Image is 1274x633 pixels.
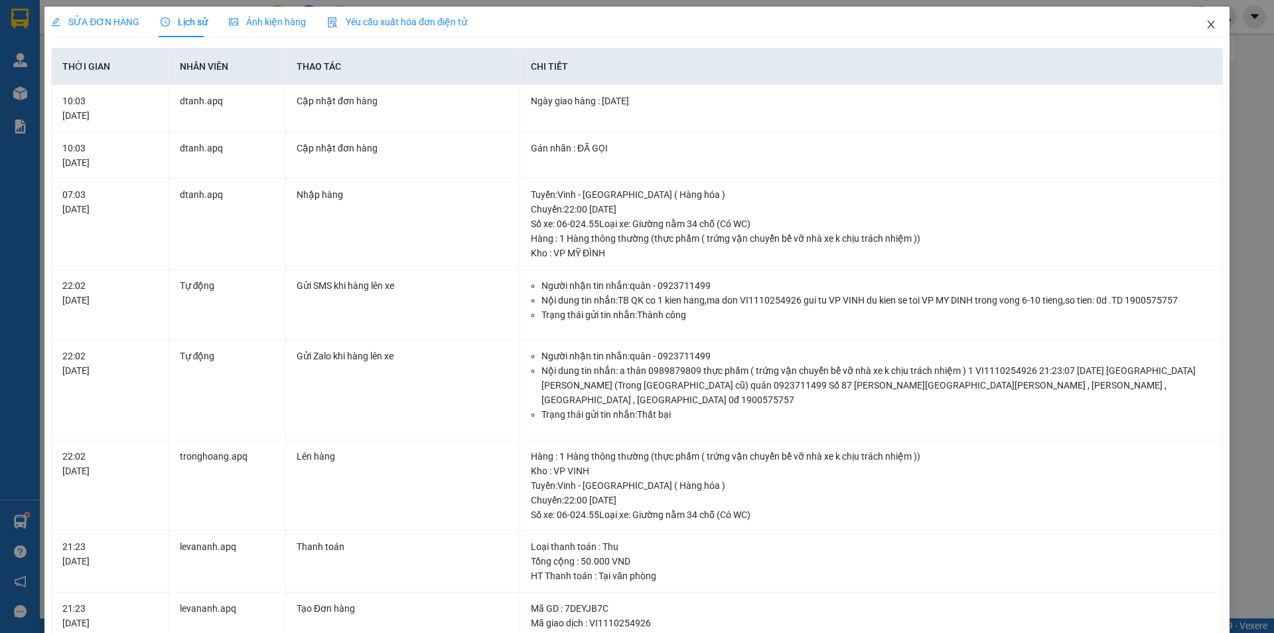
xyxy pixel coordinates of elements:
div: Hàng : 1 Hàng thông thường (thực phẩm ( trứng vận chuyển bể vỡ nhà xe k chịu trách nhiệm )) [531,449,1212,464]
div: Ngày giao hàng : [DATE] [531,94,1212,108]
div: Cập nhật đơn hàng [297,141,509,155]
li: Người nhận tin nhắn: quân - 0923711499 [541,349,1212,363]
div: Lên hàng [297,449,509,464]
div: 21:23 [DATE] [62,601,157,630]
div: Kho : VP MỸ ĐÌNH [531,246,1212,260]
div: 10:03 [DATE] [62,94,157,123]
div: Tuyến : Vinh - [GEOGRAPHIC_DATA] ( Hàng hóa ) Chuyến: 22:00 [DATE] Số xe: 06-024.55 Loại xe: Giườ... [531,187,1212,231]
div: Thanh toán [297,539,509,554]
div: HT Thanh toán : Tại văn phòng [531,569,1212,583]
span: clock-circle [161,17,170,27]
td: Tự động [169,270,286,341]
div: 21:23 [DATE] [62,539,157,569]
td: dtanh.apq [169,179,286,270]
th: Nhân viên [169,48,286,85]
th: Thời gian [52,48,169,85]
div: Tổng cộng : 50.000 VND [531,554,1212,569]
li: Nội dung tin nhắn: a thân 0989879809 thực phẩm ( trứng vận chuyển bể vỡ nhà xe k chịu trách nhiệm... [541,363,1212,407]
div: Kho : VP VINH [531,464,1212,478]
div: 10:03 [DATE] [62,141,157,170]
li: Trạng thái gửi tin nhắn: Thành công [541,308,1212,322]
div: Tạo Đơn hàng [297,601,509,616]
div: 22:02 [DATE] [62,349,157,378]
button: Close [1192,7,1230,44]
div: Gửi Zalo khi hàng lên xe [297,349,509,363]
div: 22:02 [DATE] [62,278,157,308]
div: Gán nhãn : ĐÃ GỌI [531,141,1212,155]
span: picture [229,17,238,27]
th: Thao tác [286,48,520,85]
div: Mã GD : 7DEYJB7C [531,601,1212,616]
span: edit [51,17,60,27]
td: Tự động [169,340,286,440]
div: Mã giao dịch : VI1110254926 [531,616,1212,630]
div: Loại thanh toán : Thu [531,539,1212,554]
div: Nhập hàng [297,187,509,202]
span: Ảnh kiện hàng [229,17,306,27]
div: Hàng : 1 Hàng thông thường (thực phẩm ( trứng vận chuyển bể vỡ nhà xe k chịu trách nhiệm )) [531,231,1212,246]
div: Cập nhật đơn hàng [297,94,509,108]
span: close [1206,19,1216,30]
div: 22:02 [DATE] [62,449,157,478]
div: Gửi SMS khi hàng lên xe [297,278,509,293]
li: Trạng thái gửi tin nhắn: Thất bại [541,407,1212,422]
span: Yêu cầu xuất hóa đơn điện tử [327,17,467,27]
img: icon [327,17,338,28]
td: dtanh.apq [169,85,286,132]
div: 07:03 [DATE] [62,187,157,217]
td: tronghoang.apq [169,440,286,531]
li: Người nhận tin nhắn: quân - 0923711499 [541,278,1212,293]
td: dtanh.apq [169,132,286,179]
td: levananh.apq [169,531,286,592]
span: SỬA ĐƠN HÀNG [51,17,139,27]
div: Tuyến : Vinh - [GEOGRAPHIC_DATA] ( Hàng hóa ) Chuyến: 22:00 [DATE] Số xe: 06-024.55 Loại xe: Giườ... [531,478,1212,522]
th: Chi tiết [520,48,1223,85]
span: Lịch sử [161,17,208,27]
li: Nội dung tin nhắn: TB QK co 1 kien hang,ma don VI1110254926 gui tu VP VINH du kien se toi VP MY D... [541,293,1212,308]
